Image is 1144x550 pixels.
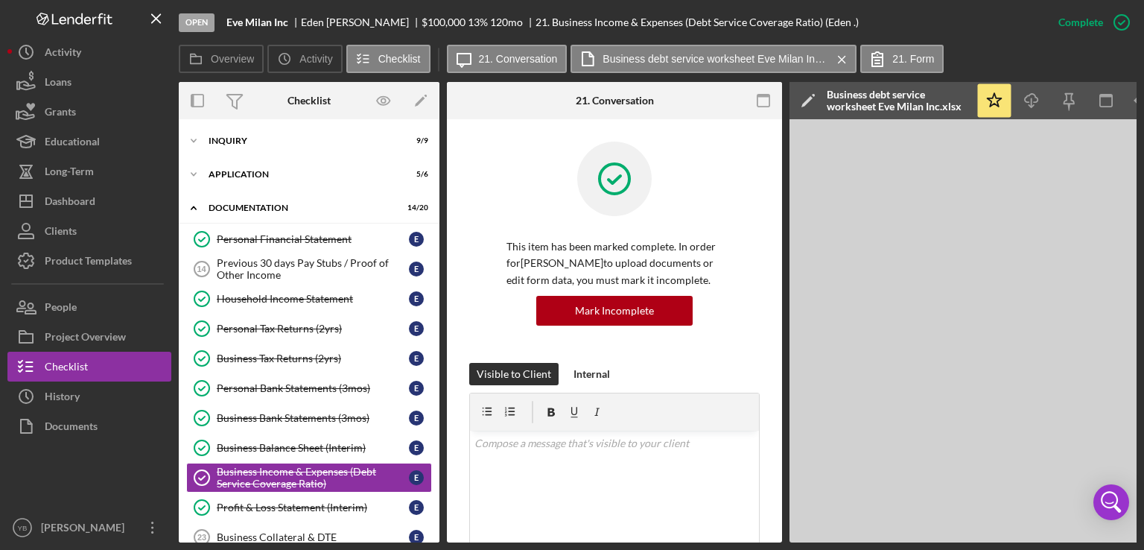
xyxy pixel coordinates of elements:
[378,53,421,65] label: Checklist
[299,53,332,65] label: Activity
[186,314,432,344] a: Personal Tax Returns (2yrs)E
[422,16,465,28] span: $100,000
[186,254,432,284] a: 14Previous 30 days Pay Stubs / Proof of Other IncomeE
[409,232,424,247] div: E
[409,262,424,276] div: E
[217,353,409,364] div: Business Tax Returns (2yrs)
[447,45,568,73] button: 21. Conversation
[217,412,409,424] div: Business Bank Statements (3mos)
[217,257,409,281] div: Previous 30 days Pay Stubs / Proof of Other Income
[209,203,391,212] div: Documentation
[217,293,409,305] div: Household Income Statement
[7,513,171,543] button: YB[PERSON_NAME]
[197,265,206,274] tspan: 14
[401,203,428,212] div: 14 / 20
[186,224,432,254] a: Personal Financial StatementE
[1043,7,1137,37] button: Complete
[827,89,968,113] div: Business debt service worksheet Eve Milan Inc.xlsx
[571,45,857,73] button: Business debt service worksheet Eve Milan Inc.xlsx
[18,524,28,532] text: YB
[179,13,214,32] div: Open
[217,442,409,454] div: Business Balance Sheet (Interim)
[287,95,331,107] div: Checklist
[576,95,654,107] div: 21. Conversation
[186,344,432,373] a: Business Tax Returns (2yrs)E
[506,238,722,288] p: This item has been marked complete. In order for [PERSON_NAME] to upload documents or edit form d...
[211,53,254,65] label: Overview
[186,373,432,403] a: Personal Bank Statements (3mos)E
[217,531,409,543] div: Business Collateral & DTE
[603,53,826,65] label: Business debt service worksheet Eve Milan Inc.xlsx
[477,363,551,385] div: Visible to Client
[346,45,430,73] button: Checklist
[409,411,424,426] div: E
[197,533,206,542] tspan: 23
[860,45,944,73] button: 21. Form
[217,382,409,394] div: Personal Bank Statements (3mos)
[409,321,424,336] div: E
[566,363,617,385] button: Internal
[217,233,409,245] div: Personal Financial Statement
[468,16,488,28] div: 13 %
[409,291,424,306] div: E
[409,440,424,455] div: E
[186,433,432,463] a: Business Balance Sheet (Interim)E
[186,493,432,522] a: Profit & Loss Statement (Interim)E
[479,53,558,65] label: 21. Conversation
[490,16,523,28] div: 120 mo
[409,470,424,485] div: E
[1093,484,1129,520] div: Open Intercom Messenger
[226,16,288,28] b: Eve Milan Inc
[301,16,422,28] div: Eden [PERSON_NAME]
[1058,7,1103,37] div: Complete
[892,53,934,65] label: 21. Form
[186,403,432,433] a: Business Bank Statements (3mos)E
[409,530,424,545] div: E
[209,170,391,179] div: Application
[217,323,409,335] div: Personal Tax Returns (2yrs)
[179,45,264,73] button: Overview
[186,463,432,493] a: Business Income & Expenses (Debt Service Coverage Ratio)E
[217,466,409,490] div: Business Income & Expenses (Debt Service Coverage Ratio)
[409,351,424,366] div: E
[209,136,391,145] div: Inquiry
[186,284,432,314] a: Household Income StatementE
[7,411,171,441] button: Documents
[469,363,559,385] button: Visible to Client
[409,381,424,396] div: E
